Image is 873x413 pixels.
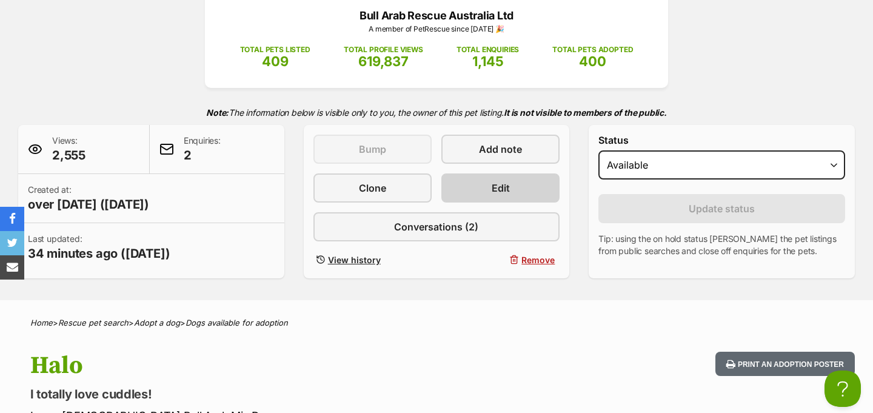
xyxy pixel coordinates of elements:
span: Clone [359,181,386,195]
p: Views: [52,135,85,164]
a: Rescue pet search [58,318,129,327]
span: 619,837 [358,53,409,69]
p: Enquiries: [184,135,221,164]
span: View history [328,254,381,266]
a: Home [30,318,53,327]
span: 2,555 [52,147,85,164]
span: 2 [184,147,221,164]
p: TOTAL PROFILE VIEWS [344,44,423,55]
span: 1,145 [472,53,504,69]
span: Bump [359,142,386,156]
strong: Note: [206,107,229,118]
p: TOTAL PETS ADOPTED [552,44,633,55]
span: Edit [492,181,510,195]
p: Last updated: [28,233,170,262]
button: Print an adoption poster [715,352,855,377]
button: Update status [598,194,845,223]
span: Remove [521,254,555,266]
span: Update status [689,201,755,216]
p: I totally love cuddles! [30,386,532,403]
p: Tip: using the on hold status [PERSON_NAME] the pet listings from public searches and close off e... [598,233,845,257]
span: Conversations (2) [394,220,478,234]
p: Created at: [28,184,149,213]
button: Bump [313,135,432,164]
span: Add note [479,142,522,156]
span: 409 [262,53,289,69]
h1: Halo [30,352,532,380]
span: 400 [579,53,606,69]
a: Edit [441,173,560,203]
span: over [DATE] ([DATE]) [28,196,149,213]
a: Conversations (2) [313,212,560,241]
span: 34 minutes ago ([DATE]) [28,245,170,262]
p: TOTAL ENQUIRIES [457,44,519,55]
button: Remove [441,251,560,269]
iframe: Help Scout Beacon - Open [824,371,861,407]
p: TOTAL PETS LISTED [240,44,310,55]
a: Clone [313,173,432,203]
strong: It is not visible to members of the public. [504,107,667,118]
a: Add note [441,135,560,164]
p: Bull Arab Rescue Australia Ltd [223,7,650,24]
p: A member of PetRescue since [DATE] 🎉 [223,24,650,35]
p: The information below is visible only to you, the owner of this pet listing. [18,100,855,125]
a: View history [313,251,432,269]
label: Status [598,135,845,146]
a: Adopt a dog [134,318,180,327]
a: Dogs available for adoption [186,318,288,327]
